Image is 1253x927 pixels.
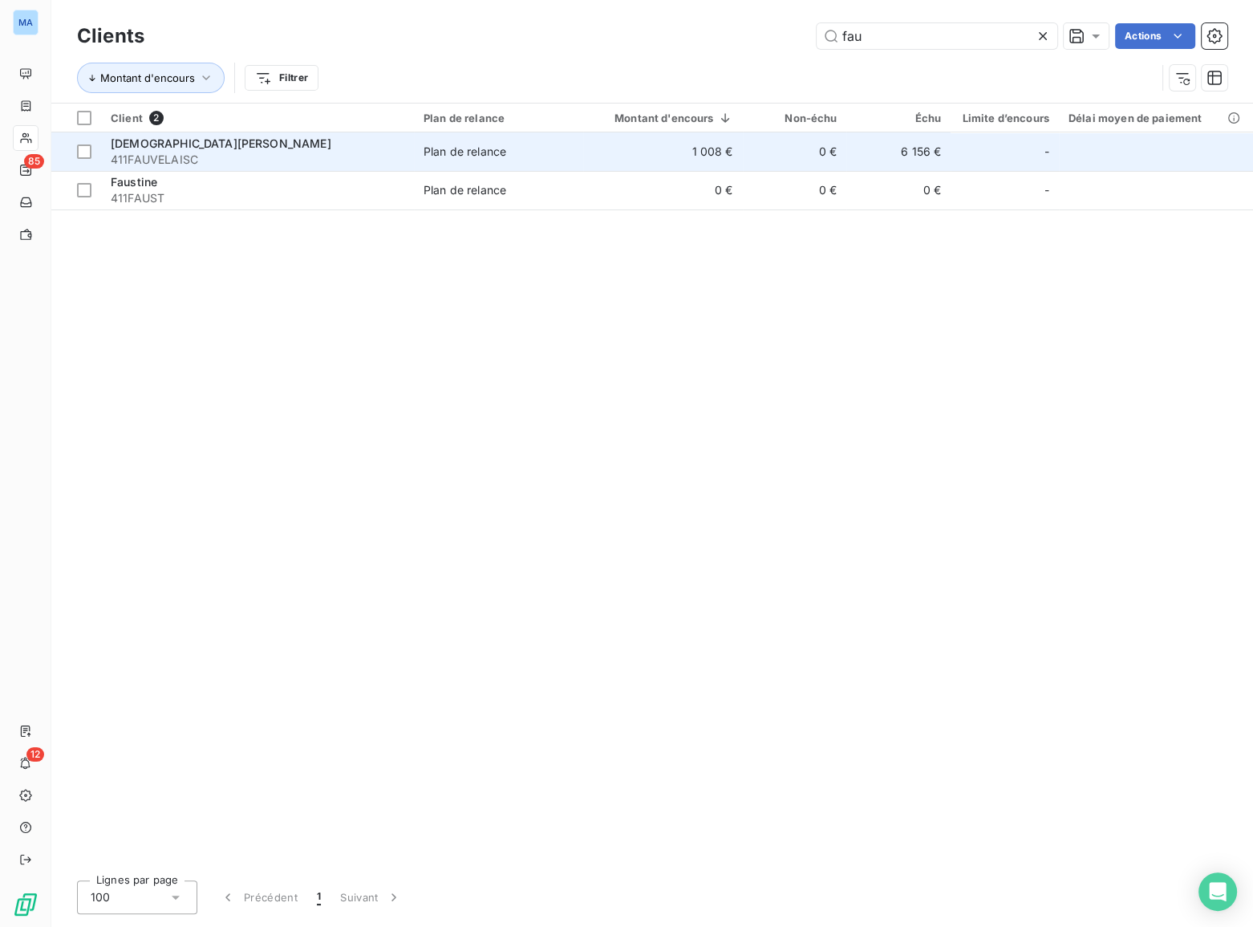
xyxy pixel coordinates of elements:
td: 6 156 € [846,132,951,171]
div: Échu [856,112,941,124]
td: 0 € [846,171,951,209]
button: Actions [1115,23,1195,49]
span: 12 [26,747,44,762]
div: Délai moyen de paiement [1068,112,1243,124]
span: 100 [91,889,110,905]
span: 85 [24,154,44,169]
span: Faustine [111,175,157,189]
td: 0 € [583,171,743,209]
span: Client [111,112,143,124]
span: - [1044,144,1049,160]
button: Montant d'encours [77,63,225,93]
input: Rechercher [817,23,1057,49]
div: Open Intercom Messenger [1198,872,1237,911]
td: 0 € [743,132,847,171]
td: 1 008 € [583,132,743,171]
button: Précédent [210,880,307,914]
div: Plan de relance [424,144,506,160]
div: Non-échu [752,112,837,124]
button: 1 [307,880,330,914]
div: Plan de relance [424,112,574,124]
span: 411FAUVELAISC [111,152,404,168]
button: Filtrer [245,65,318,91]
button: Suivant [330,880,412,914]
span: [DEMOGRAPHIC_DATA][PERSON_NAME] [111,136,331,150]
span: 411FAUST [111,190,404,206]
span: Montant d'encours [100,71,195,84]
h3: Clients [77,22,144,51]
td: 0 € [743,171,847,209]
span: - [1044,182,1049,198]
div: Montant d'encours [593,112,733,124]
div: MA [13,10,39,35]
div: Plan de relance [424,182,506,198]
span: 1 [317,889,321,905]
span: 2 [149,111,164,125]
div: Limite d’encours [960,112,1048,124]
img: Logo LeanPay [13,892,39,917]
